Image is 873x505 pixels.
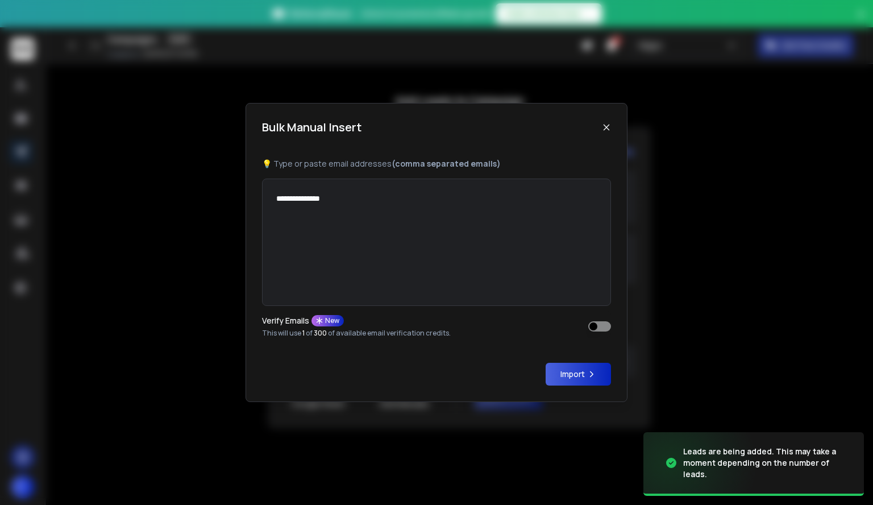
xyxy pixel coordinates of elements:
span: 300 [314,328,327,338]
img: image [643,429,757,497]
span: 1 [302,328,305,338]
b: (comma separated emails) [392,158,501,169]
h1: Bulk Manual Insert [262,119,361,135]
div: Leads are being added. This may take a moment depending on the number of leads. [683,446,850,480]
p: Verify Emails [262,317,309,325]
button: Import [546,363,611,386]
div: New [311,315,344,326]
p: 💡 Type or paste email addresses [262,158,611,169]
p: This will use of of available email verification credits. [262,329,451,338]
